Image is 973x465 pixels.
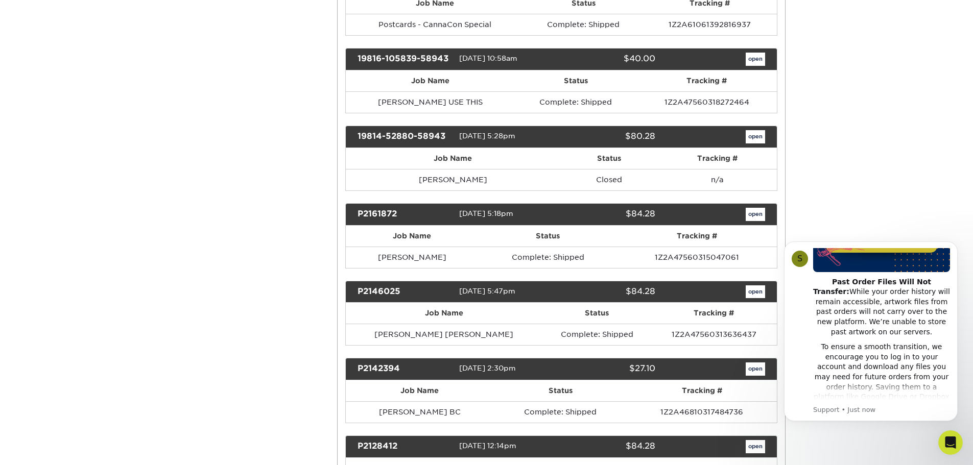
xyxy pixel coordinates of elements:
th: Job Name [346,380,494,401]
iframe: Intercom live chat [938,430,963,455]
a: open [746,53,765,66]
a: open [746,130,765,143]
td: Complete: Shipped [515,91,636,113]
a: open [746,440,765,453]
div: $80.28 [554,130,663,143]
th: Tracking # [618,226,777,247]
td: n/a [658,169,776,190]
a: open [746,285,765,299]
th: Tracking # [627,380,777,401]
td: [PERSON_NAME] USE THIS [346,91,515,113]
th: Status [478,226,618,247]
div: $84.28 [554,208,663,221]
td: Complete: Shipped [478,247,618,268]
td: 1Z2A47560315047061 [618,247,777,268]
a: open [746,208,765,221]
th: Job Name [346,70,515,91]
td: 1Z2A47560313636437 [651,324,776,345]
div: $40.00 [554,53,663,66]
th: Job Name [346,226,478,247]
span: [DATE] 5:47pm [459,287,515,295]
th: Tracking # [651,303,776,324]
a: open [746,362,765,376]
th: Tracking # [658,148,776,169]
span: [DATE] 2:30pm [459,364,516,373]
div: P2146025 [350,285,459,299]
div: $84.28 [554,440,663,453]
th: Status [542,303,652,324]
th: Tracking # [637,70,777,91]
td: 1Z2A46810317484736 [627,401,777,423]
td: [PERSON_NAME] [PERSON_NAME] [346,324,542,345]
td: Complete: Shipped [524,14,643,35]
th: Status [494,380,627,401]
div: P2128412 [350,440,459,453]
td: [PERSON_NAME] [346,169,560,190]
div: 19816-105839-58943 [350,53,459,66]
th: Job Name [346,303,542,324]
span: [DATE] 5:28pm [459,132,515,140]
div: $84.28 [554,285,663,299]
span: [DATE] 10:58am [459,54,517,62]
td: 1Z2A47560318272464 [637,91,777,113]
td: Complete: Shipped [542,324,652,345]
span: [DATE] 5:18pm [459,209,513,217]
iframe: Google Customer Reviews [3,434,87,461]
td: Complete: Shipped [494,401,627,423]
span: [DATE] 12:14pm [459,442,516,450]
th: Status [560,148,658,169]
div: 19814-52880-58943 [350,130,459,143]
iframe: Intercom notifications message [769,226,973,437]
th: Status [515,70,636,91]
div: P2142394 [350,362,459,376]
th: Job Name [346,148,560,169]
td: Postcards - CannaCon Special [346,14,524,35]
td: [PERSON_NAME] BC [346,401,494,423]
td: [PERSON_NAME] [346,247,478,268]
td: Closed [560,169,658,190]
div: $27.10 [554,362,663,376]
div: P2161872 [350,208,459,221]
td: 1Z2A61061392816937 [643,14,776,35]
